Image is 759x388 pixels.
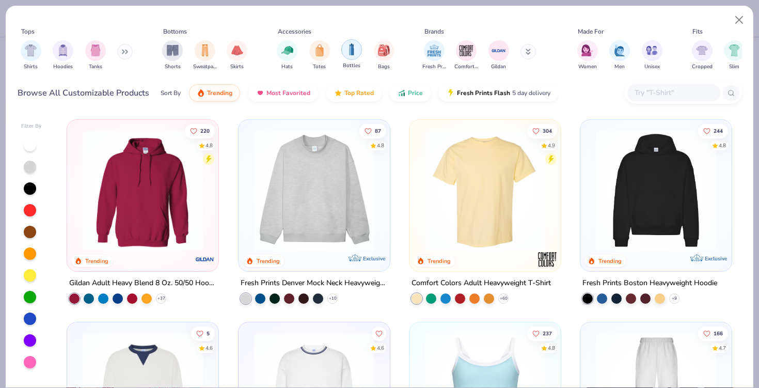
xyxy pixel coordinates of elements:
[53,40,73,71] button: filter button
[692,27,703,36] div: Fits
[195,249,216,270] img: Gildan logo
[457,89,510,97] span: Fresh Prints Flash
[328,296,336,302] span: + 10
[90,44,101,56] img: Tanks Image
[672,296,677,302] span: + 9
[231,44,243,56] img: Skirts Image
[266,89,310,97] span: Most Favorited
[346,43,357,55] img: Bottles Image
[371,327,386,341] button: Like
[705,255,727,262] span: Exclusive
[200,128,210,133] span: 220
[499,296,507,302] span: + 60
[454,40,478,71] button: filter button
[424,27,444,36] div: Brands
[314,44,325,56] img: Totes Image
[313,63,326,71] span: Totes
[162,40,183,71] button: filter button
[644,63,660,71] span: Unisex
[193,40,217,71] button: filter button
[185,123,215,138] button: Like
[162,40,183,71] div: filter for Shorts
[548,142,555,149] div: 4.9
[341,39,362,70] div: filter for Bottles
[256,89,264,97] img: most_fav.gif
[341,40,362,71] button: filter button
[439,84,558,102] button: Fresh Prints Flash5 day delivery
[491,43,507,58] img: Gildan Image
[614,63,625,71] span: Men
[374,40,394,71] button: filter button
[458,43,474,58] img: Comfort Colors Image
[21,122,42,130] div: Filter By
[692,40,713,71] div: filter for Cropped
[614,44,625,56] img: Men Image
[634,87,713,99] input: Try "T-Shirt"
[227,40,247,71] div: filter for Skirts
[205,345,213,352] div: 4.6
[420,130,550,251] img: 029b8af0-80e6-406f-9fdc-fdf898547912
[578,27,604,36] div: Made For
[25,44,37,56] img: Shirts Image
[241,277,388,290] div: Fresh Prints Denver Mock Neck Heavyweight Sweatshirt
[730,10,749,30] button: Close
[193,63,217,71] span: Sweatpants
[488,40,509,71] div: filter for Gildan
[412,277,551,290] div: Comfort Colors Adult Heavyweight T-Shirt
[642,40,662,71] div: filter for Unisex
[344,89,374,97] span: Top Rated
[692,40,713,71] button: filter button
[714,331,723,336] span: 166
[193,40,217,71] div: filter for Sweatpants
[277,40,297,71] div: filter for Hats
[609,40,630,71] div: filter for Men
[230,63,244,71] span: Skirts
[488,40,509,71] button: filter button
[646,44,658,56] img: Unisex Image
[277,40,297,71] button: filter button
[724,40,745,71] button: filter button
[21,40,41,71] div: filter for Shirts
[363,255,385,262] span: Exclusive
[376,345,384,352] div: 4.6
[729,44,740,56] img: Slim Image
[376,142,384,149] div: 4.8
[165,63,181,71] span: Shorts
[719,142,726,149] div: 4.8
[698,123,728,138] button: Like
[157,296,165,302] span: + 37
[454,63,478,71] span: Comfort Colors
[248,84,318,102] button: Most Favorited
[548,345,555,352] div: 4.8
[189,84,240,102] button: Trending
[696,44,708,56] img: Cropped Image
[537,249,558,270] img: Comfort Colors logo
[591,130,721,251] img: 91acfc32-fd48-4d6b-bdad-a4c1a30ac3fc
[278,27,311,36] div: Accessories
[729,63,739,71] span: Slim
[527,327,557,341] button: Like
[77,130,208,251] img: 01756b78-01f6-4cc6-8d8a-3c30c1a0c8ac
[714,128,723,133] span: 244
[309,40,330,71] button: filter button
[422,40,446,71] div: filter for Fresh Prints
[698,327,728,341] button: Like
[191,327,215,341] button: Like
[85,40,106,71] div: filter for Tanks
[281,63,293,71] span: Hats
[359,123,386,138] button: Like
[343,62,360,70] span: Bottles
[53,63,73,71] span: Hoodies
[577,40,598,71] button: filter button
[527,123,557,138] button: Like
[422,63,446,71] span: Fresh Prints
[642,40,662,71] button: filter button
[426,43,442,58] img: Fresh Prints Image
[577,40,598,71] div: filter for Women
[512,87,550,99] span: 5 day delivery
[21,27,35,36] div: Tops
[18,87,149,99] div: Browse All Customizable Products
[326,84,382,102] button: Top Rated
[454,40,478,71] div: filter for Comfort Colors
[249,130,379,251] img: f5d85501-0dbb-4ee4-b115-c08fa3845d83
